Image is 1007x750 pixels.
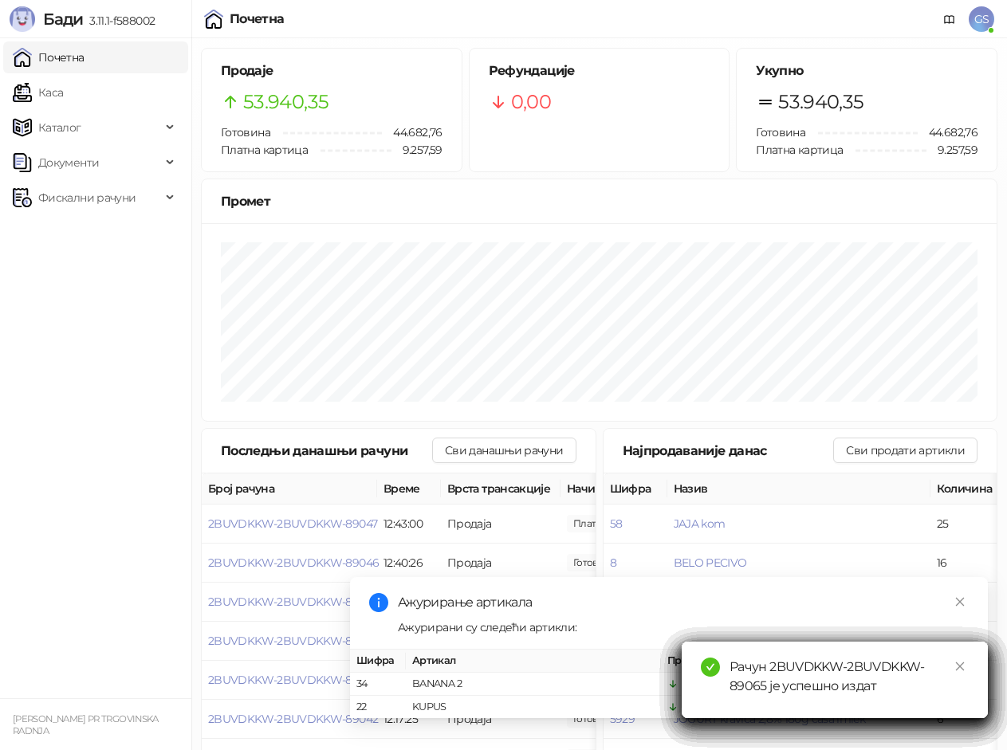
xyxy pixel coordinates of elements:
[489,61,710,80] h5: Рефундације
[406,650,661,673] th: Артикал
[406,673,661,696] td: BANANA 2
[567,515,652,532] span: 884,00
[833,438,977,463] button: Сви продати артикли
[954,596,966,607] span: close
[930,544,1002,583] td: 16
[623,441,834,461] div: Најпродаваније данас
[208,673,378,687] button: 2BUVDKKW-2BUVDKKW-89043
[778,87,863,117] span: 53.940,35
[230,13,285,26] div: Почетна
[398,593,969,612] div: Ажурирање артикала
[406,696,661,719] td: KUPUS
[221,61,443,80] h5: Продаје
[674,556,747,570] button: BELO PECIVO
[610,556,616,570] button: 8
[567,554,621,571] span: 1.046,78
[951,658,969,675] a: Close
[391,141,443,159] span: 9.257,59
[918,124,977,141] span: 44.682,76
[208,634,379,648] button: 2BUVDKKW-2BUVDKKW-89044
[441,505,561,544] td: Продаја
[610,516,623,531] button: 58
[674,516,726,531] button: JAJA kom
[221,125,270,139] span: Готовина
[13,713,159,736] small: [PERSON_NAME] PR TRGOVINSKA RADNJA
[930,505,1002,544] td: 25
[969,6,994,32] span: GS
[208,516,377,531] button: 2BUVDKKW-2BUVDKKW-89047
[38,147,99,179] span: Документи
[38,112,81,143] span: Каталог
[930,473,1002,505] th: Количина
[661,650,781,673] th: Промена
[701,658,720,677] span: check-circle
[756,143,843,157] span: Платна картица
[398,618,969,636] div: Ажурирани су следећи артикли:
[10,6,35,32] img: Logo
[377,473,441,505] th: Време
[377,544,441,583] td: 12:40:26
[208,712,378,726] button: 2BUVDKKW-2BUVDKKW-89042
[43,10,83,29] span: Бади
[951,593,969,611] a: Close
[382,124,442,141] span: 44.682,76
[667,473,930,505] th: Назив
[221,191,977,211] div: Промет
[756,61,977,80] h5: Укупно
[730,658,969,696] div: Рачун 2BUVDKKW-2BUVDKKW-89065 је успешно издат
[350,650,406,673] th: Шифра
[369,593,388,612] span: info-circle
[561,473,720,505] th: Начини плаћања
[208,556,379,570] button: 2BUVDKKW-2BUVDKKW-89046
[13,41,85,73] a: Почетна
[221,441,432,461] div: Последњи данашњи рачуни
[208,595,378,609] button: 2BUVDKKW-2BUVDKKW-89045
[202,473,377,505] th: Број рачуна
[38,182,136,214] span: Фискални рачуни
[83,14,155,28] span: 3.11.1-f588002
[221,143,308,157] span: Платна картица
[13,77,63,108] a: Каса
[350,673,406,696] td: 34
[756,125,805,139] span: Готовина
[604,473,667,505] th: Шифра
[511,87,551,117] span: 0,00
[954,661,966,672] span: close
[441,544,561,583] td: Продаја
[243,87,328,117] span: 53.940,35
[926,141,977,159] span: 9.257,59
[377,505,441,544] td: 12:43:00
[350,696,406,719] td: 22
[441,473,561,505] th: Врста трансакције
[432,438,576,463] button: Сви данашњи рачуни
[937,6,962,32] a: Документација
